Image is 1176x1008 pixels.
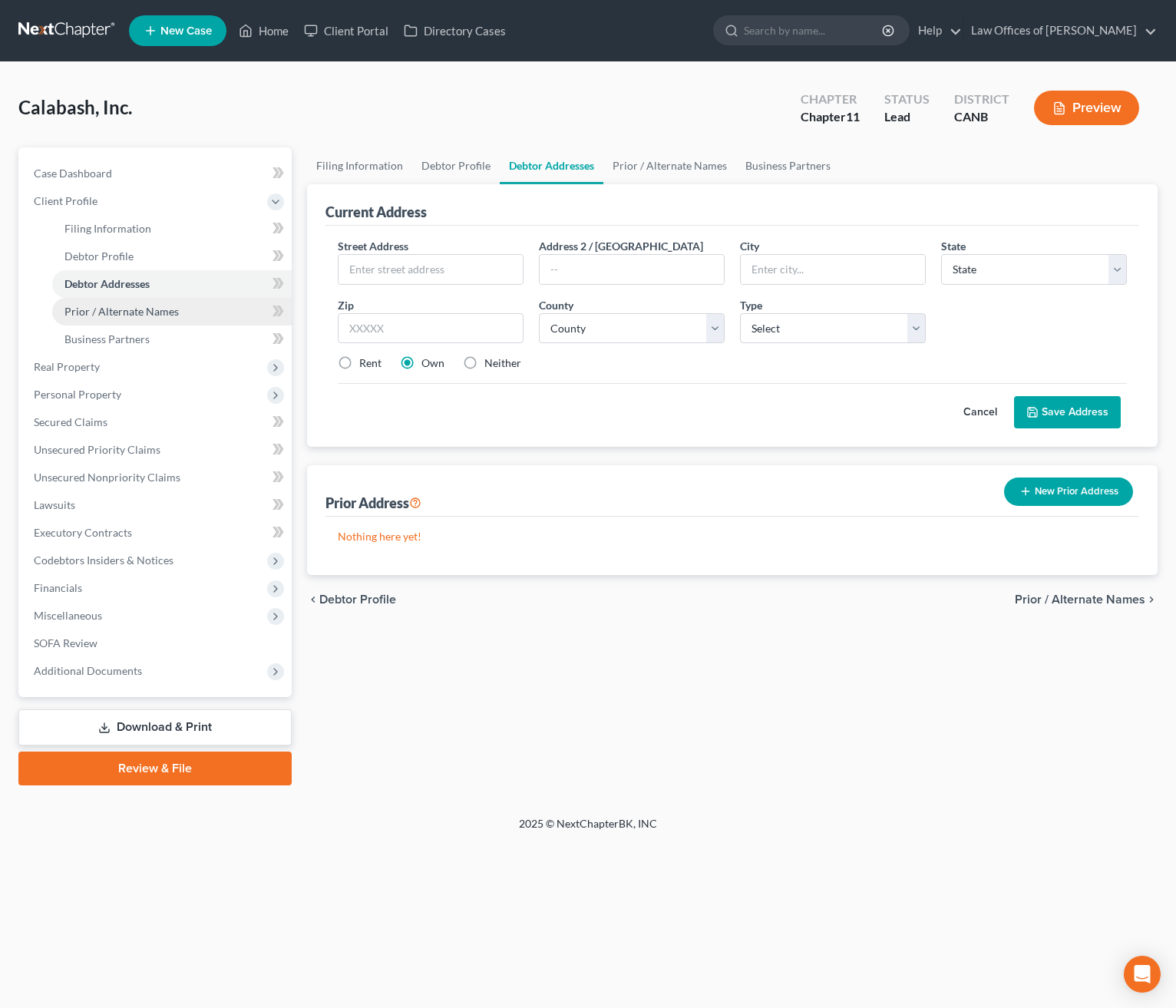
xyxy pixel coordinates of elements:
[339,255,523,284] input: Enter street address
[34,443,160,456] span: Unsecured Priority Claims
[21,491,292,519] a: Lawsuits
[396,17,514,45] a: Directory Cases
[307,147,412,184] a: Filing Information
[963,17,1157,45] a: Law Offices of [PERSON_NAME]
[34,498,75,511] span: Lawsuits
[1015,593,1158,606] button: Prior / Alternate Names chevron_right
[64,277,150,290] span: Debtor Addresses
[846,109,860,124] span: 11
[338,240,408,253] span: Street Address
[954,108,1009,126] div: CANB
[21,519,292,547] a: Executory Contracts
[884,108,930,126] div: Lead
[910,17,962,45] a: Help
[1034,91,1139,125] button: Preview
[18,709,292,745] a: Download & Print
[744,16,884,45] input: Search by name...
[52,270,292,298] a: Debtor Addresses
[801,91,860,108] div: Chapter
[539,238,703,254] label: Address 2 / [GEOGRAPHIC_DATA]
[34,526,132,539] span: Executory Contracts
[34,167,112,180] span: Case Dashboard
[34,554,173,567] span: Codebtors Insiders & Notices
[34,388,121,401] span: Personal Property
[736,147,840,184] a: Business Partners
[307,593,319,606] i: chevron_left
[52,243,292,270] a: Debtor Profile
[64,305,179,318] span: Prior / Alternate Names
[52,215,292,243] a: Filing Information
[1004,478,1133,506] button: New Prior Address
[231,17,296,45] a: Home
[296,17,396,45] a: Client Portal
[338,313,524,344] input: XXXXX
[1014,396,1121,428] button: Save Address
[801,108,860,126] div: Chapter
[539,299,573,312] span: County
[160,25,212,37] span: New Case
[34,471,180,484] span: Unsecured Nonpriority Claims
[319,593,396,606] span: Debtor Profile
[52,298,292,326] a: Prior / Alternate Names
[540,255,724,284] input: --
[64,222,151,235] span: Filing Information
[740,297,762,313] label: Type
[954,91,1009,108] div: District
[21,160,292,187] a: Case Dashboard
[338,299,354,312] span: Zip
[34,609,102,622] span: Miscellaneous
[34,636,97,649] span: SOFA Review
[412,147,500,184] a: Debtor Profile
[1145,593,1158,606] i: chevron_right
[34,664,142,677] span: Additional Documents
[421,355,444,371] label: Own
[500,147,603,184] a: Debtor Addresses
[64,332,150,345] span: Business Partners
[946,397,1014,428] button: Cancel
[18,752,292,785] a: Review & File
[52,326,292,353] a: Business Partners
[884,91,930,108] div: Status
[21,630,292,657] a: SOFA Review
[484,355,521,371] label: Neither
[18,96,132,118] span: Calabash, Inc.
[21,408,292,436] a: Secured Claims
[741,255,925,284] input: Enter city...
[1124,956,1161,993] div: Open Intercom Messenger
[941,240,966,253] span: State
[307,593,396,606] button: chevron_left Debtor Profile
[740,240,759,253] span: City
[34,360,100,373] span: Real Property
[603,147,736,184] a: Prior / Alternate Names
[325,494,421,512] div: Prior Address
[1015,593,1145,606] span: Prior / Alternate Names
[34,415,107,428] span: Secured Claims
[34,581,82,594] span: Financials
[64,250,134,263] span: Debtor Profile
[150,816,1026,844] div: 2025 © NextChapterBK, INC
[21,436,292,464] a: Unsecured Priority Claims
[338,529,1127,544] p: Nothing here yet!
[325,203,427,221] div: Current Address
[359,355,382,371] label: Rent
[34,194,97,207] span: Client Profile
[21,464,292,491] a: Unsecured Nonpriority Claims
